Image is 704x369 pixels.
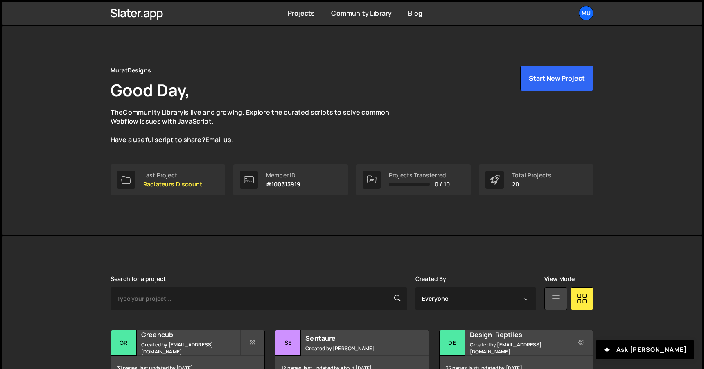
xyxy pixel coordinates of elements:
a: Community Library [123,108,183,117]
h1: Good Day, [111,79,190,101]
span: 0 / 10 [435,181,450,188]
p: The is live and growing. Explore the curated scripts to solve common Webflow issues with JavaScri... [111,108,405,145]
p: 20 [512,181,551,188]
label: Search for a project [111,276,166,282]
div: Last Project [143,172,202,179]
h2: Design-Reptiles [470,330,569,339]
p: Radiateurs Discount [143,181,202,188]
a: Community Library [331,9,392,18]
div: Projects Transferred [389,172,450,179]
small: Created by [PERSON_NAME] [305,345,404,352]
h2: Greencub [141,330,240,339]
a: Last Project Radiateurs Discount [111,164,225,195]
h2: Sentaure [305,334,404,343]
p: #100313919 [266,181,301,188]
small: Created by [EMAIL_ADDRESS][DOMAIN_NAME] [141,341,240,355]
label: Created By [415,276,447,282]
div: Gr [111,330,137,356]
button: Start New Project [520,66,593,91]
button: Ask [PERSON_NAME] [596,340,694,359]
div: Se [275,330,301,356]
div: De [440,330,465,356]
div: Total Projects [512,172,551,179]
div: Member ID [266,172,301,179]
a: Projects [288,9,315,18]
small: Created by [EMAIL_ADDRESS][DOMAIN_NAME] [470,341,569,355]
div: MuratDesigns [111,66,151,75]
a: Mu [579,6,593,20]
a: Email us [205,135,231,144]
a: Blog [408,9,422,18]
label: View Mode [544,276,575,282]
input: Type your project... [111,287,407,310]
